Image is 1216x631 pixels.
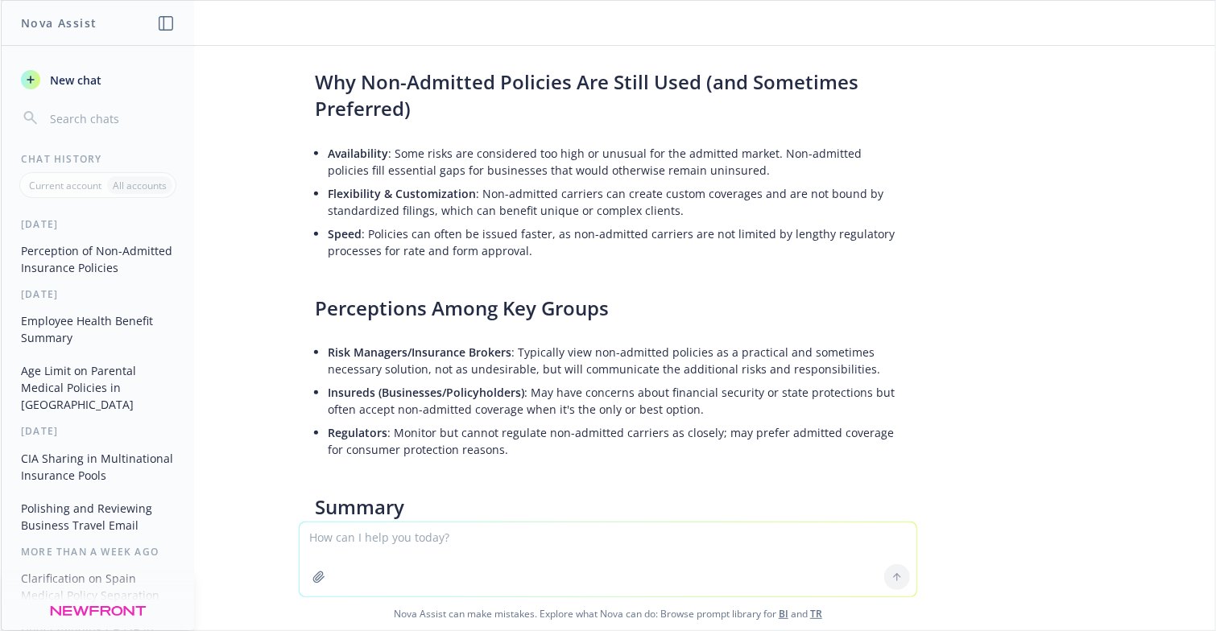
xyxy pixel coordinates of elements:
li: : Monitor but cannot regulate non-admitted carriers as closely; may prefer admitted coverage for ... [328,421,901,461]
button: Employee Health Benefit Summary [14,307,181,351]
button: CIA Sharing in Multinational Insurance Pools [14,445,181,489]
button: Polishing and Reviewing Business Travel Email [14,495,181,538]
h3: Summary [315,493,901,521]
li: : Non-admitted carriers can create custom coverages and are not bound by standardized filings, wh... [328,182,901,222]
button: Perception of Non-Admitted Insurance Policies [14,237,181,281]
h3: Perceptions Among Key Groups [315,295,901,322]
span: Flexibility & Customization [328,186,476,201]
div: Chat History [2,152,194,166]
p: Current account [29,179,101,192]
span: Availability [328,146,388,161]
div: [DATE] [2,287,194,301]
li: : Some risks are considered too high or unusual for the admitted market. Non-admitted policies fi... [328,142,901,182]
p: All accounts [113,179,167,192]
span: Insureds (Businesses/Policyholders) [328,385,524,400]
div: [DATE] [2,217,194,231]
li: : May have concerns about financial security or state protections but often accept non-admitted c... [328,381,901,421]
h1: Nova Assist [21,14,97,31]
div: [DATE] [2,424,194,438]
li: : Policies can often be issued faster, as non-admitted carriers are not limited by lengthy regula... [328,222,901,262]
a: BI [779,607,788,621]
span: New chat [47,72,101,89]
div: More than a week ago [2,545,194,559]
button: Clarification on Spain Medical Policy Separation [14,565,181,608]
span: Regulators [328,425,387,440]
button: Age Limit on Parental Medical Policies in [GEOGRAPHIC_DATA] [14,357,181,418]
h3: Why Non-Admitted Policies Are Still Used (and Sometimes Preferred) [315,68,901,122]
span: Nova Assist can make mistakes. Explore what Nova can do: Browse prompt library for and [7,597,1209,630]
span: Speed [328,226,362,241]
button: New chat [14,65,181,94]
input: Search chats [47,107,175,130]
a: TR [810,607,822,621]
span: Risk Managers/Insurance Brokers [328,344,511,360]
li: : Typically view non-admitted policies as a practical and sometimes necessary solution, not as un... [328,340,901,381]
